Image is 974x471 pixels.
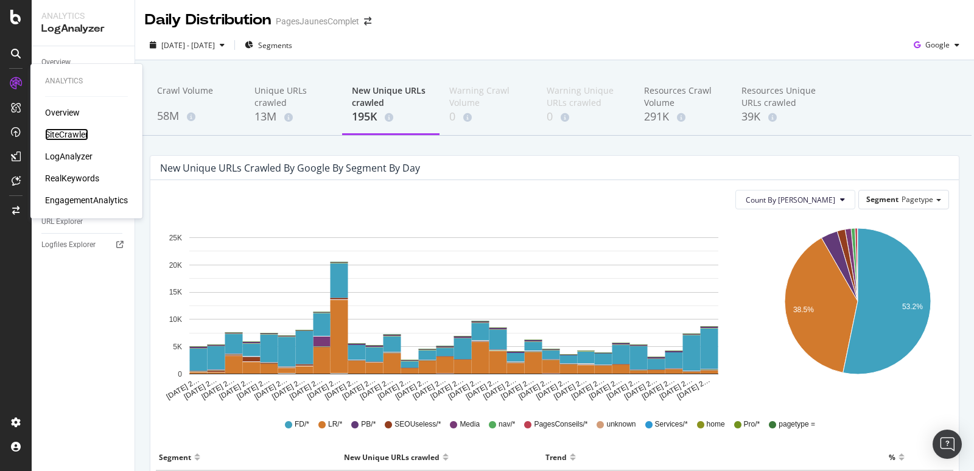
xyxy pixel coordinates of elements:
[352,85,430,109] div: New Unique URLs crawled
[254,109,332,125] div: 13M
[744,419,760,430] span: Pro/*
[169,261,182,270] text: 20K
[45,128,88,141] a: SiteCrawler
[344,447,440,467] div: New Unique URLs crawled
[909,35,964,55] button: Google
[157,85,235,108] div: Crawl Volume
[364,17,371,26] div: arrow-right-arrow-left
[160,219,748,402] svg: A chart.
[178,370,182,379] text: 0
[240,35,297,55] button: Segments
[41,215,83,228] div: URL Explorer
[45,106,80,119] a: Overview
[741,109,819,125] div: 39K
[655,419,688,430] span: Services/*
[41,56,126,69] a: Overview
[644,85,722,109] div: Resources Crawl Volume
[157,108,235,124] div: 58M
[41,239,126,251] a: Logfiles Explorer
[793,306,813,315] text: 38.5%
[254,85,332,109] div: Unique URLs crawled
[41,56,71,69] div: Overview
[779,419,815,430] span: pagetype =
[499,419,515,430] span: nav/*
[161,40,215,51] span: [DATE] - [DATE]
[41,10,125,22] div: Analytics
[160,162,420,174] div: New Unique URLs crawled by google by Segment by Day
[735,190,855,209] button: Count By [PERSON_NAME]
[159,447,191,467] div: Segment
[606,419,636,430] span: unknown
[889,447,895,467] div: %
[460,419,480,430] span: Media
[173,343,182,351] text: 5K
[276,15,359,27] div: PagesJaunesComplet
[746,195,835,205] span: Count By Day
[545,447,567,467] div: Trend
[534,419,587,430] span: PagesConseils/*
[41,215,126,228] a: URL Explorer
[41,239,96,251] div: Logfiles Explorer
[41,22,125,36] div: LogAnalyzer
[45,76,128,86] div: Analytics
[145,35,229,55] button: [DATE] - [DATE]
[169,234,182,242] text: 25K
[352,109,430,125] div: 195K
[547,109,625,125] div: 0
[766,219,950,402] svg: A chart.
[707,419,725,430] span: home
[394,419,441,430] span: SEOUseless/*
[933,430,962,459] div: Open Intercom Messenger
[45,172,99,184] a: RealKeywords
[925,40,950,50] span: Google
[644,109,722,125] div: 291K
[547,85,625,109] div: Warning Unique URLs crawled
[902,303,922,312] text: 53.2%
[741,85,819,109] div: Resources Unique URLs crawled
[258,40,292,51] span: Segments
[45,194,128,206] a: EngagementAnalytics
[449,85,527,109] div: Warning Crawl Volume
[169,288,182,297] text: 15K
[45,150,93,162] a: LogAnalyzer
[169,315,182,324] text: 10K
[449,109,527,125] div: 0
[902,194,933,204] span: Pagetype
[145,10,271,30] div: Daily Distribution
[866,194,899,204] span: Segment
